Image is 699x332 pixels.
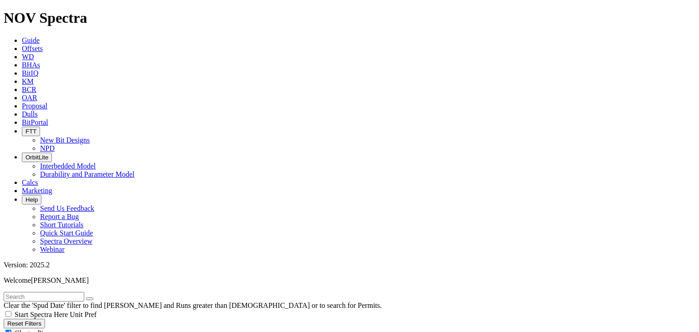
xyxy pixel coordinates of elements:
[22,195,41,204] button: Help
[25,154,48,161] span: OrbitLite
[22,53,34,61] a: WD
[22,36,40,44] a: Guide
[4,276,695,285] p: Welcome
[40,144,55,152] a: NPD
[40,204,94,212] a: Send Us Feedback
[22,127,40,136] button: FTT
[40,136,90,144] a: New Bit Designs
[4,319,45,328] button: Reset Filters
[22,118,48,126] a: BitPortal
[25,196,38,203] span: Help
[25,128,36,135] span: FTT
[40,170,135,178] a: Durability and Parameter Model
[22,187,52,194] a: Marketing
[22,77,34,85] a: KM
[40,162,96,170] a: Interbedded Model
[22,179,38,186] a: Calcs
[15,311,68,318] span: Start Spectra Here
[40,213,79,220] a: Report a Bug
[40,229,93,237] a: Quick Start Guide
[40,245,65,253] a: Webinar
[22,94,37,102] a: OAR
[40,237,92,245] a: Spectra Overview
[5,311,11,317] input: Start Spectra Here
[22,45,43,52] a: Offsets
[4,292,84,301] input: Search
[22,110,38,118] a: Dulls
[22,69,38,77] a: BitIQ
[31,276,89,284] span: [PERSON_NAME]
[4,261,695,269] div: Version: 2025.2
[22,153,52,162] button: OrbitLite
[4,10,695,26] h1: NOV Spectra
[22,86,36,93] a: BCR
[70,311,96,318] span: Unit Pref
[22,61,40,69] a: BHAs
[4,301,382,309] span: Clear the 'Spud Date' filter to find [PERSON_NAME] and Runs greater than [DEMOGRAPHIC_DATA] or to...
[22,102,47,110] a: Proposal
[40,221,84,229] a: Short Tutorials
